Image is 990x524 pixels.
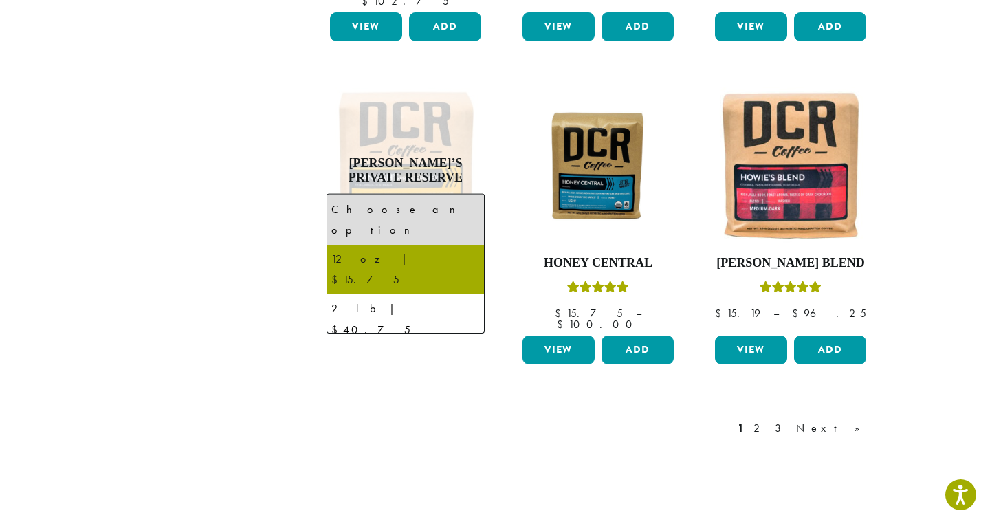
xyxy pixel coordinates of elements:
[712,87,870,330] a: [PERSON_NAME] BlendRated 4.67 out of 5
[735,420,747,437] a: 1
[327,87,485,375] a: Rated 5.00 out of 5
[794,336,866,364] button: Add
[602,12,674,41] button: Add
[557,317,639,331] bdi: 100.00
[760,279,822,300] div: Rated 4.67 out of 5
[751,420,768,437] a: 2
[792,306,866,320] bdi: 96.25
[557,317,569,331] span: $
[715,306,760,320] bdi: 15.19
[715,336,787,364] a: View
[519,87,677,330] a: Honey CentralRated 5.00 out of 5
[772,420,789,437] a: 3
[330,12,402,41] a: View
[390,314,431,334] a: Cancel
[602,336,674,364] button: Add
[567,279,629,300] div: Rated 5.00 out of 5
[773,306,779,320] span: –
[409,12,481,41] button: Add
[327,195,484,245] li: Choose an option
[793,420,872,437] a: Next »
[327,155,485,185] h4: [PERSON_NAME]’s Private Reserve
[715,306,727,320] span: $
[636,306,641,320] span: –
[792,306,804,320] span: $
[555,306,566,320] span: $
[519,107,677,225] img: Honey-Central-stock-image-fix-1200-x-900.png
[522,12,595,41] a: View
[712,256,870,271] h4: [PERSON_NAME] Blend
[522,336,595,364] a: View
[794,12,866,41] button: Add
[519,256,677,271] h4: Honey Central
[715,12,787,41] a: View
[331,249,480,290] div: 12 oz | $15.75
[327,194,485,228] span: Choose an option
[555,306,623,320] bdi: 15.75
[331,298,480,340] div: 2 lb | $40.75
[712,87,870,245] img: Howies-Blend-12oz-300x300.jpg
